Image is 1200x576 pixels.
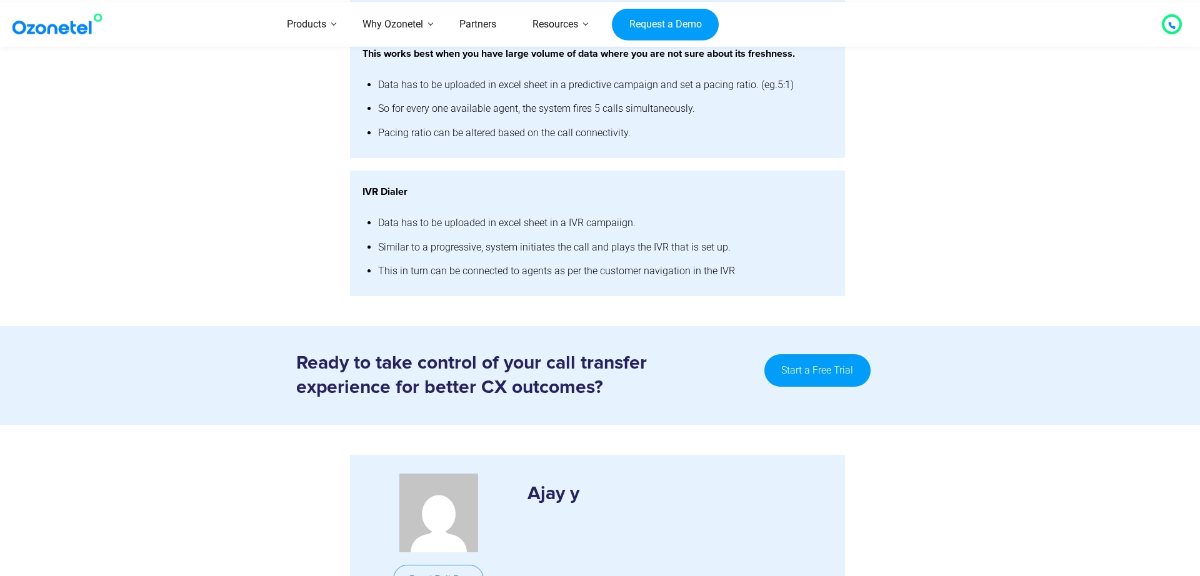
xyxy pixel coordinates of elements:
li: Data has to be uploaded in excel sheet in a IVR campaiign. [378,211,832,236]
li: This in turn can be connected to agents as per the customer navigation in the IVR [378,259,832,284]
a: Resources [514,2,596,47]
h3: Ajay y [527,474,826,502]
a: Products [269,2,344,47]
h3: Ready to take control of your call transfer experience for better CX outcomes? [296,351,752,400]
li: Pacing ratio can be altered based on the call connectivity. [378,121,832,146]
li: So for every one available agent, the system fires 5 calls simultaneously. [378,97,832,121]
li: Similar to a progressive, system initiates the call and plays the IVR that is set up. [378,236,832,260]
a: Why Ozonetel [344,2,441,47]
li: Data has to be uploaded in excel sheet in a predictive campaign and set a pacing ratio. (eg.5:1) [378,73,832,97]
a: Request a Demo [612,8,719,41]
a: Start a Free Trial [764,354,871,387]
strong: This works best when you have large volume of data where you are not sure about its freshness. [362,49,795,59]
strong: IVR Dialer [362,187,407,197]
a: Partners [441,2,514,47]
